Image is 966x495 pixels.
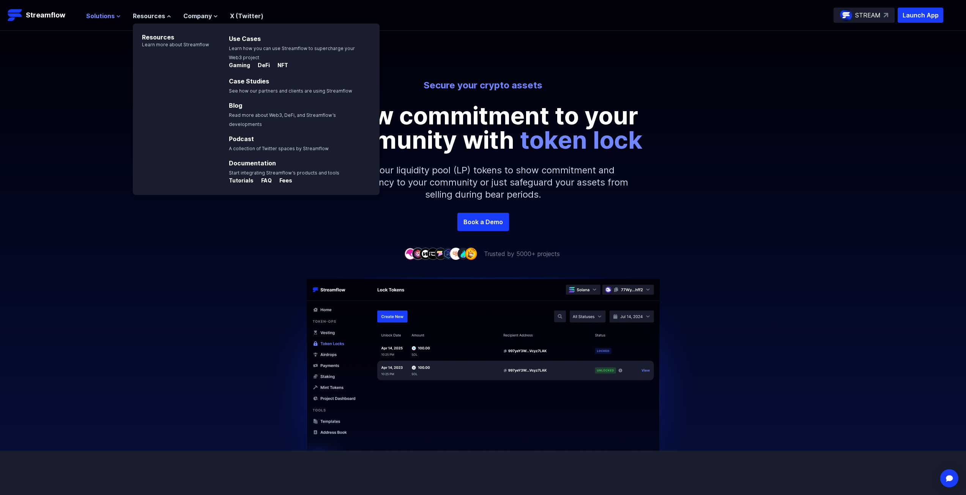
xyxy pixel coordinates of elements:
[271,61,288,69] p: NFT
[320,152,646,213] p: Lock your liquidity pool (LP) tokens to show commitment and transparency to your community or jus...
[412,248,424,259] img: company-2
[230,12,263,20] a: X (Twitter)
[229,88,352,94] span: See how our partners and clients are using Streamflow
[229,35,261,42] a: Use Cases
[465,248,477,259] img: company-9
[229,146,329,151] span: A collection of Twitter spaces by Streamflow
[229,62,252,70] a: Gaming
[834,8,895,23] a: STREAM
[884,13,888,17] img: top-right-arrow.svg
[267,277,700,470] img: Hero Image
[855,11,881,20] p: STREAM
[419,248,432,259] img: company-3
[273,177,292,184] p: Fees
[133,11,171,20] button: Resources
[271,62,288,70] a: NFT
[450,248,462,259] img: company-7
[133,42,209,48] p: Learn more about Streamflow
[229,159,276,167] a: Documentation
[898,8,943,23] button: Launch App
[435,248,447,259] img: company-5
[229,170,339,176] span: Start integrating Streamflow’s products and tools
[86,11,121,20] button: Solutions
[183,11,212,20] span: Company
[183,11,218,20] button: Company
[273,79,693,91] p: Secure your crypto assets
[484,249,560,258] p: Trusted by 5000+ projects
[255,178,273,185] a: FAQ
[457,248,470,259] img: company-8
[229,177,254,184] p: Tutorials
[229,102,242,109] a: Blog
[229,112,336,127] span: Read more about Web3, DeFi, and Streamflow’s developments
[229,135,254,143] a: Podcast
[520,125,643,154] span: token lock
[840,9,852,21] img: streamflow-logo-circle.png
[133,11,165,20] span: Resources
[8,8,23,23] img: Streamflow Logo
[229,77,269,85] a: Case Studies
[229,178,255,185] a: Tutorials
[229,61,250,69] p: Gaming
[427,248,439,259] img: company-4
[8,8,79,23] a: Streamflow
[273,178,292,185] a: Fees
[133,24,209,42] p: Resources
[86,11,115,20] span: Solutions
[404,248,416,259] img: company-1
[442,248,454,259] img: company-6
[940,469,958,487] div: Open Intercom Messenger
[312,104,654,152] p: Show commitment to your community with
[26,10,65,20] p: Streamflow
[252,61,270,69] p: DeFi
[457,213,509,231] a: Book a Demo
[229,46,355,60] span: Learn how you can use Streamflow to supercharge your Web3 project
[252,62,271,70] a: DeFi
[255,177,272,184] p: FAQ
